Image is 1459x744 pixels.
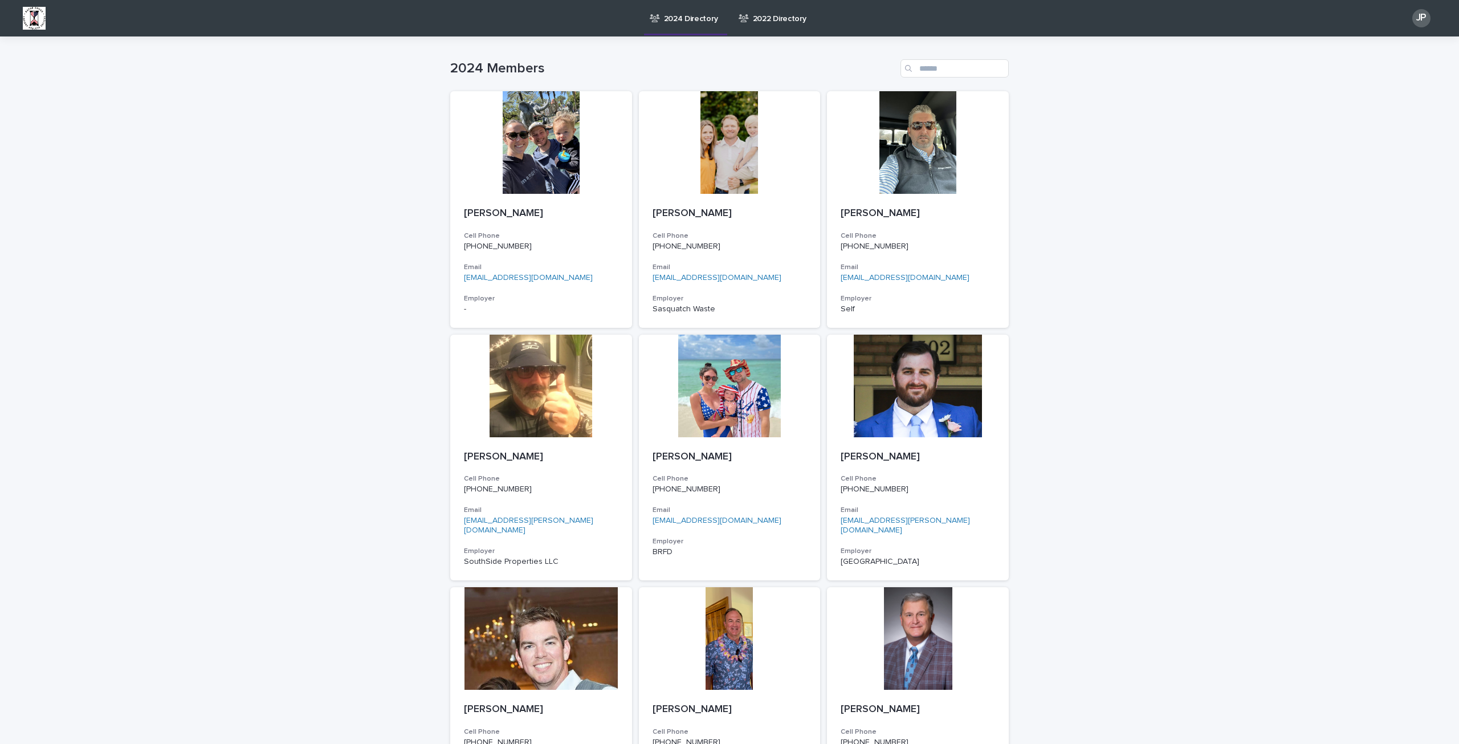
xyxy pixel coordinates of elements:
[450,335,632,580] a: [PERSON_NAME]Cell Phone[PHONE_NUMBER]Email[EMAIL_ADDRESS][PERSON_NAME][DOMAIN_NAME]EmployerSouthS...
[841,727,995,737] h3: Cell Phone
[841,517,970,534] a: [EMAIL_ADDRESS][PERSON_NAME][DOMAIN_NAME]
[653,506,807,515] h3: Email
[464,557,618,567] p: SouthSide Properties LLC
[653,547,807,557] p: BRFD
[653,704,807,716] p: [PERSON_NAME]
[639,335,821,580] a: [PERSON_NAME]Cell Phone[PHONE_NUMBER]Email[EMAIL_ADDRESS][DOMAIN_NAME]EmployerBRFD
[841,557,995,567] p: [GEOGRAPHIC_DATA]
[464,263,618,272] h3: Email
[841,274,969,282] a: [EMAIL_ADDRESS][DOMAIN_NAME]
[841,242,908,250] a: [PHONE_NUMBER]
[841,474,995,483] h3: Cell Phone
[464,704,618,716] p: [PERSON_NAME]
[653,304,807,314] p: Sasquatch Waste
[464,474,618,483] h3: Cell Phone
[653,242,720,250] a: [PHONE_NUMBER]
[464,485,532,493] a: [PHONE_NUMBER]
[653,451,807,464] p: [PERSON_NAME]
[464,517,593,534] a: [EMAIL_ADDRESS][PERSON_NAME][DOMAIN_NAME]
[841,451,995,464] p: [PERSON_NAME]
[639,91,821,328] a: [PERSON_NAME]Cell Phone[PHONE_NUMBER]Email[EMAIL_ADDRESS][DOMAIN_NAME]EmployerSasquatch Waste
[450,91,632,328] a: [PERSON_NAME]Cell Phone[PHONE_NUMBER]Email[EMAIL_ADDRESS][DOMAIN_NAME]Employer-
[464,242,532,250] a: [PHONE_NUMBER]
[653,517,781,525] a: [EMAIL_ADDRESS][DOMAIN_NAME]
[841,263,995,272] h3: Email
[827,91,1009,328] a: [PERSON_NAME]Cell Phone[PHONE_NUMBER]Email[EMAIL_ADDRESS][DOMAIN_NAME]EmployerSelf
[23,7,46,30] img: BsxibNoaTPe9uU9VL587
[1412,9,1431,27] div: JP
[464,208,618,220] p: [PERSON_NAME]
[841,304,995,314] p: Self
[841,208,995,220] p: [PERSON_NAME]
[653,208,807,220] p: [PERSON_NAME]
[464,727,618,737] h3: Cell Phone
[827,335,1009,580] a: [PERSON_NAME]Cell Phone[PHONE_NUMBER]Email[EMAIL_ADDRESS][PERSON_NAME][DOMAIN_NAME]Employer[GEOGR...
[464,304,618,314] p: -
[900,59,1009,78] input: Search
[653,231,807,241] h3: Cell Phone
[653,294,807,303] h3: Employer
[653,727,807,737] h3: Cell Phone
[653,537,807,546] h3: Employer
[653,263,807,272] h3: Email
[841,506,995,515] h3: Email
[464,547,618,556] h3: Employer
[464,506,618,515] h3: Email
[464,451,618,464] p: [PERSON_NAME]
[841,294,995,303] h3: Employer
[841,231,995,241] h3: Cell Phone
[450,60,896,77] h1: 2024 Members
[841,547,995,556] h3: Employer
[841,704,995,716] p: [PERSON_NAME]
[464,274,593,282] a: [EMAIL_ADDRESS][DOMAIN_NAME]
[653,474,807,483] h3: Cell Phone
[653,274,781,282] a: [EMAIL_ADDRESS][DOMAIN_NAME]
[841,485,908,493] a: [PHONE_NUMBER]
[653,485,720,493] a: [PHONE_NUMBER]
[464,294,618,303] h3: Employer
[464,231,618,241] h3: Cell Phone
